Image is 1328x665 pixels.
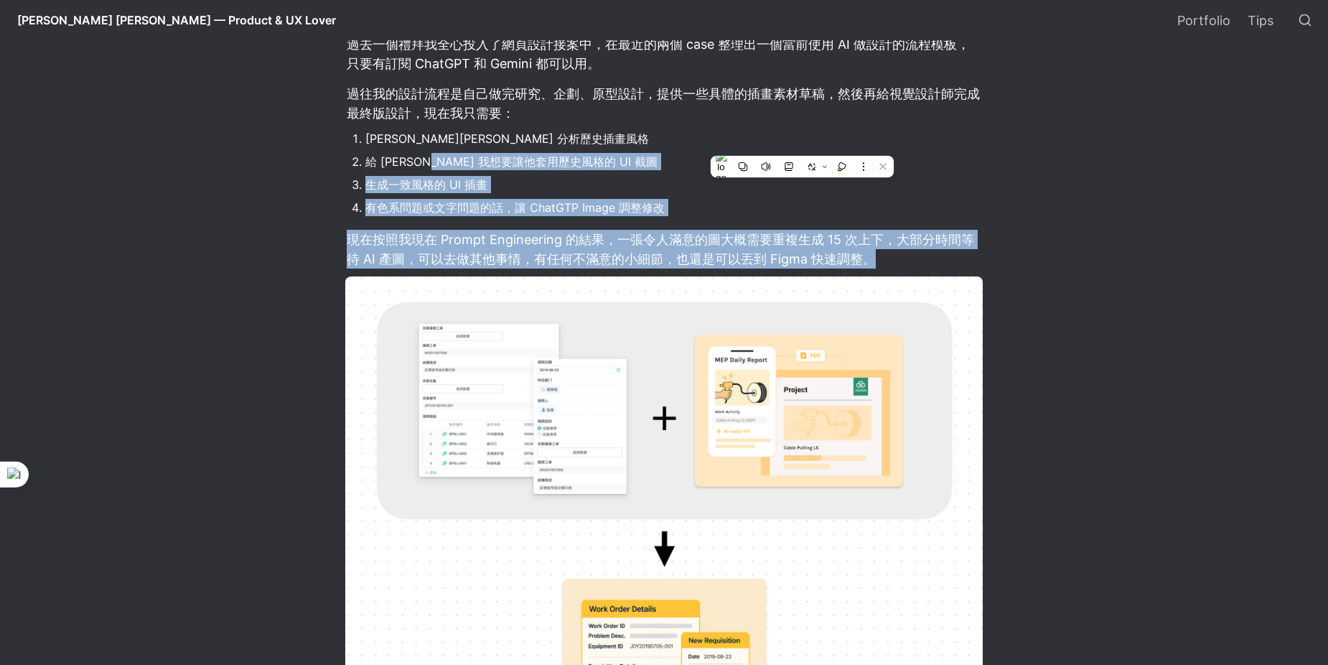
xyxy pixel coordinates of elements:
p: 現在按照我現在 Prompt Engineering 的結果，一張令人滿意的圖大概需要重複生成 15 次上下，大部分時間等待 AI 產圖，可以去做其他事情，有任何不滿意的小細節，也還是可以丟到 ... [345,228,983,271]
li: [PERSON_NAME][PERSON_NAME] 分析歷史插畫風格 [365,128,983,149]
li: 有色系問題或文字問題的話，讓 ChatGTP Image 調整修改 [365,197,983,218]
span: [PERSON_NAME] [PERSON_NAME] — Product & UX Lover [17,13,336,27]
li: 給 [PERSON_NAME] 我想要讓他套用歷史風格的 UI 截圖 [365,151,983,172]
p: 過去一個禮拜我全心投入了網頁設計接案中，在最近的兩個 case 整理出一個當前使用 AI 做設計的流程模板，只要有訂閱 ChatGPT 和 Gemini 都可以用。 [345,32,983,75]
p: 過往我的設計流程是自己做完研究、企劃、原型設計，提供一些具體的插畫素材草稿，然後再給視覺設計師完成最終版設計，現在我只需要： [345,82,983,125]
li: 生成一致風格的 UI 插畫 [365,174,983,195]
